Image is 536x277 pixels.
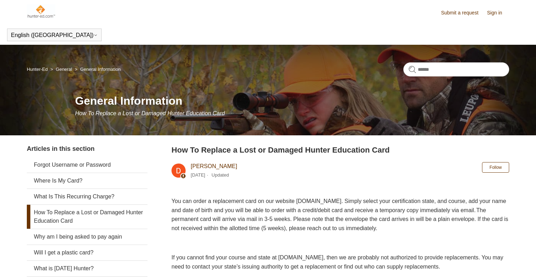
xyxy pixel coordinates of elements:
a: Hunter-Ed [27,67,48,72]
span: How To Replace a Lost or Damaged Hunter Education Card [75,110,225,116]
span: If you cannot find your course and state at [DOMAIN_NAME], then we are probably not authorized to... [171,254,503,270]
a: Submit a request [441,9,486,17]
a: What is [DATE] Hunter? [27,261,147,276]
button: Follow Article [482,162,509,173]
a: Why am I being asked to pay again [27,229,147,245]
h2: How To Replace a Lost or Damaged Hunter Education Card [171,144,509,156]
li: Hunter-Ed [27,67,49,72]
a: What Is This Recurring Charge? [27,189,147,204]
a: Forgot Username or Password [27,157,147,173]
li: General Information [73,67,121,72]
a: Sign in [487,9,509,17]
a: How To Replace a Lost or Damaged Hunter Education Card [27,205,147,229]
h1: General Information [75,92,509,109]
a: [PERSON_NAME] [191,163,237,169]
span: Articles in this section [27,145,95,152]
img: Hunter-Ed Help Center home page [27,4,55,18]
li: Updated [212,172,229,178]
input: Search [403,62,509,76]
span: You can order a replacement card on our website [DOMAIN_NAME]. Simply select your certification s... [171,198,508,231]
a: Will I get a plastic card? [27,245,147,260]
a: Where Is My Card? [27,173,147,189]
li: General [49,67,73,72]
button: English ([GEOGRAPHIC_DATA]) [11,32,98,38]
time: 03/04/2024, 10:49 [191,172,205,178]
a: General [56,67,72,72]
a: General Information [80,67,121,72]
